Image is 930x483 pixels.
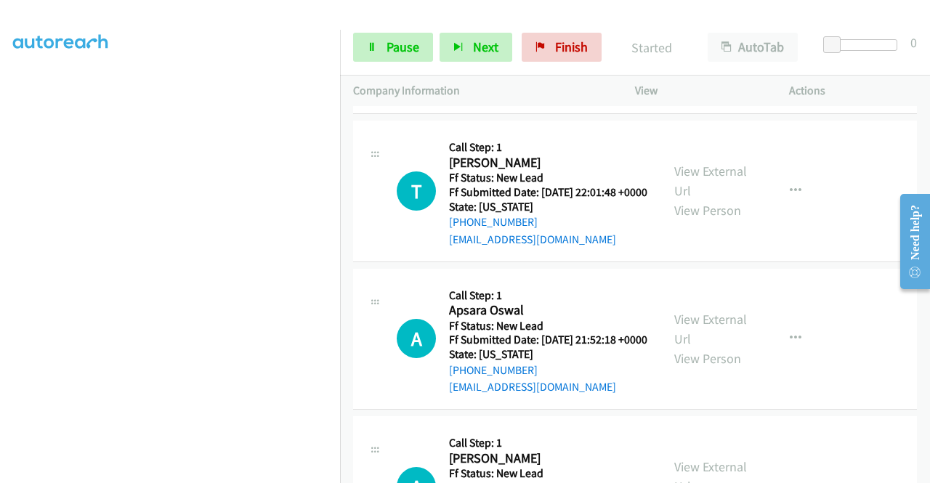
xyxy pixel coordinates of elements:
[397,171,436,211] h1: T
[397,319,436,358] h1: A
[449,333,647,347] h5: Ff Submitted Date: [DATE] 21:52:18 +0000
[621,38,682,57] p: Started
[830,39,897,51] div: Delay between calls (in seconds)
[674,163,747,199] a: View External Url
[674,350,741,367] a: View Person
[635,82,763,100] p: View
[674,202,741,219] a: View Person
[440,33,512,62] button: Next
[449,436,647,450] h5: Call Step: 1
[387,38,419,55] span: Pause
[449,171,647,185] h5: Ff Status: New Lead
[910,33,917,52] div: 0
[708,33,798,62] button: AutoTab
[522,33,602,62] a: Finish
[449,450,647,467] h2: [PERSON_NAME]
[449,302,647,319] h2: Apsara Oswal
[449,347,647,362] h5: State: [US_STATE]
[449,200,647,214] h5: State: [US_STATE]
[449,140,647,155] h5: Call Step: 1
[353,82,609,100] p: Company Information
[473,38,498,55] span: Next
[449,319,647,333] h5: Ff Status: New Lead
[449,185,647,200] h5: Ff Submitted Date: [DATE] 22:01:48 +0000
[449,363,538,377] a: [PHONE_NUMBER]
[789,82,917,100] p: Actions
[449,155,643,171] h2: [PERSON_NAME]
[889,184,930,299] iframe: Resource Center
[353,33,433,62] a: Pause
[397,319,436,358] div: The call is yet to be attempted
[449,215,538,229] a: [PHONE_NUMBER]
[555,38,588,55] span: Finish
[449,288,647,303] h5: Call Step: 1
[449,232,616,246] a: [EMAIL_ADDRESS][DOMAIN_NAME]
[397,171,436,211] div: The call is yet to be attempted
[674,311,747,347] a: View External Url
[449,466,647,481] h5: Ff Status: New Lead
[449,380,616,394] a: [EMAIL_ADDRESS][DOMAIN_NAME]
